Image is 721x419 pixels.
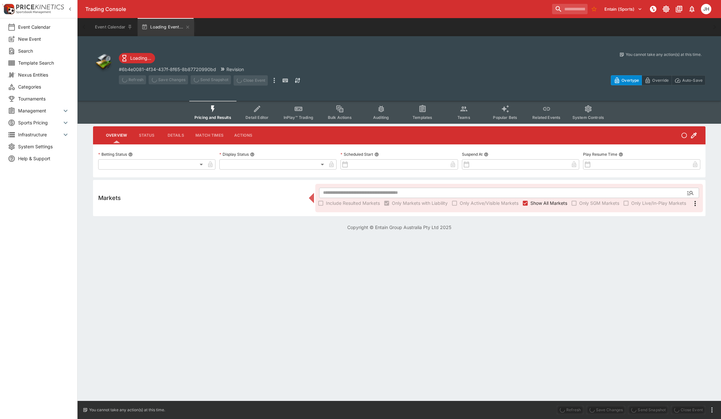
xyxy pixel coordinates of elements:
button: Notifications [686,3,698,15]
button: Overview [101,128,132,143]
p: Overtype [622,77,639,84]
span: Help & Support [18,155,69,162]
img: Sportsbook Management [16,11,51,14]
p: Auto-Save [682,77,703,84]
span: System Controls [572,115,604,120]
span: Related Events [532,115,560,120]
span: Only Markets with Liability [392,200,448,206]
p: Revision [226,66,244,73]
span: Management [18,107,62,114]
button: Overtype [611,75,642,85]
img: PriceKinetics Logo [2,3,15,16]
button: Auto-Save [672,75,705,85]
span: Sports Pricing [18,119,62,126]
button: Toggle light/dark mode [660,3,672,15]
img: PriceKinetics [16,5,64,9]
p: Scheduled Start [340,152,373,157]
button: Select Tenant [601,4,646,14]
p: You cannot take any action(s) at this time. [89,407,165,413]
span: Categories [18,83,69,90]
button: Match Times [190,128,229,143]
button: Event Calendar [91,18,136,36]
span: Only Live/In-Play Markets [631,200,686,206]
button: NOT Connected to PK [647,3,659,15]
div: Start From [611,75,705,85]
button: Scheduled Start [374,152,379,157]
button: Override [642,75,672,85]
p: Copy To Clipboard [119,66,216,73]
span: InPlay™ Trading [284,115,313,120]
span: Only SGM Markets [579,200,619,206]
img: other.png [93,52,114,72]
button: No Bookmarks [589,4,599,14]
div: Event type filters [189,101,609,124]
p: Play Resume Time [583,152,617,157]
button: Details [161,128,190,143]
p: Display Status [219,152,249,157]
p: Loading... [130,55,151,61]
button: Display Status [250,152,255,157]
button: Actions [229,128,258,143]
span: Pricing and Results [194,115,231,120]
button: Jordan Hughes [699,2,713,16]
button: Betting Status [128,152,133,157]
button: more [708,406,716,414]
div: Trading Console [85,6,549,13]
p: Suspend At [462,152,483,157]
span: Teams [457,115,470,120]
button: Play Resume Time [619,152,623,157]
span: Show All Markets [530,200,567,206]
span: Event Calendar [18,24,69,30]
span: Detail Editor [246,115,268,120]
p: You cannot take any action(s) at this time. [626,52,702,58]
span: Template Search [18,59,69,66]
span: Bulk Actions [328,115,352,120]
div: Jordan Hughes [701,4,711,14]
p: Copyright © Entain Group Australia Pty Ltd 2025 [78,224,721,231]
span: Infrastructure [18,131,62,138]
button: Status [132,128,161,143]
span: Auditing [373,115,389,120]
button: Loading Event... [138,18,194,36]
span: Popular Bets [493,115,517,120]
button: Suspend At [484,152,488,157]
span: Search [18,47,69,54]
p: Override [652,77,669,84]
button: Documentation [673,3,685,15]
p: Betting Status [98,152,127,157]
span: Include Resulted Markets [326,200,380,206]
span: New Event [18,36,69,42]
svg: More [691,200,699,207]
button: more [270,75,278,86]
span: Nexus Entities [18,71,69,78]
span: Tournaments [18,95,69,102]
input: search [552,4,588,14]
span: Only Active/Visible Markets [460,200,518,206]
span: System Settings [18,143,69,150]
h5: Markets [98,194,121,202]
span: Templates [413,115,432,120]
button: Open [684,187,696,199]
